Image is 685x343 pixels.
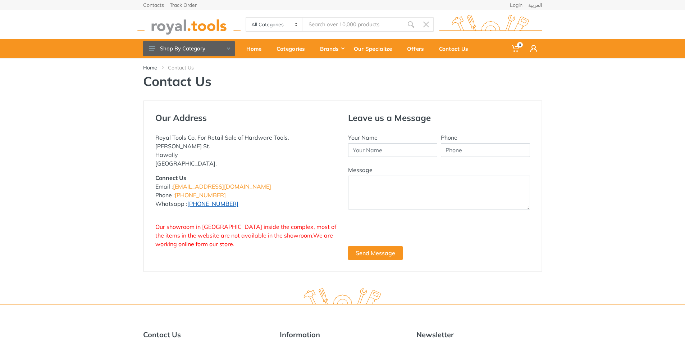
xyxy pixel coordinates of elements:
a: Our Specialize [349,39,402,58]
img: royal.tools Logo [137,15,241,35]
img: royal.tools Logo [439,15,542,35]
h1: Contact Us [143,73,542,89]
div: Contact Us [434,41,478,56]
a: 0 [507,39,525,58]
a: Categories [271,39,315,58]
p: Royal Tools Co. For Retail Sale of Hardware Tools. [PERSON_NAME] St. Hawally [GEOGRAPHIC_DATA]. [155,133,337,168]
div: Categories [271,41,315,56]
h5: Information [280,330,406,339]
p: Email : Phone : Whatsapp : [155,173,337,208]
strong: Connect Us [155,174,186,181]
nav: breadcrumb [143,64,542,71]
a: Home [241,39,271,58]
input: Your Name [348,143,437,157]
h4: Leave us a Message [348,113,530,123]
a: Home [143,64,157,71]
div: Home [241,41,271,56]
a: Contact Us [434,39,478,58]
h5: Contact Us [143,330,269,339]
a: Offers [402,39,434,58]
input: Phone [441,143,530,157]
label: Your Name [348,133,378,142]
a: Login [510,3,522,8]
div: Brands [315,41,349,56]
img: royal.tools Logo [291,288,394,308]
h5: Newsletter [416,330,542,339]
label: Phone [441,133,457,142]
div: Our Specialize [349,41,402,56]
button: Send Message [348,246,403,260]
a: Contacts [143,3,164,8]
div: Offers [402,41,434,56]
a: Track Order [170,3,197,8]
h4: Our Address [155,113,337,123]
a: العربية [528,3,542,8]
a: [PHONE_NUMBER] [175,191,226,199]
span: 0 [517,42,523,48]
input: Site search [302,17,403,32]
iframe: reCAPTCHA [348,218,457,246]
select: Category [246,18,303,31]
a: [PHONE_NUMBER] [187,200,238,207]
a: [EMAIL_ADDRESS][DOMAIN_NAME] [173,183,271,190]
button: Shop By Category [143,41,235,56]
li: Contact Us [168,64,205,71]
label: Message [348,166,373,174]
span: Our showroom in [GEOGRAPHIC_DATA] inside the complex, most of the items in the website are not av... [155,223,336,248]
